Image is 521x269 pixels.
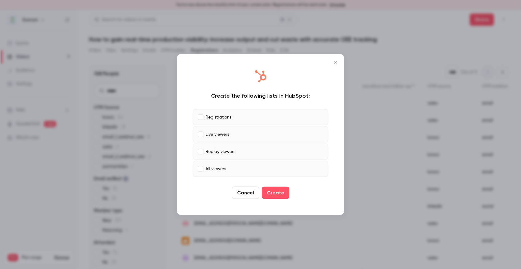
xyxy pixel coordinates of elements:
[206,114,231,120] p: Registrations
[329,57,342,69] button: Close
[206,131,229,138] p: Live viewers
[262,187,289,199] button: Create
[193,92,328,99] div: Create the following lists in HubSpot:
[232,187,259,199] button: Cancel
[206,148,235,155] p: Replay viewers
[206,166,226,172] p: All viewers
